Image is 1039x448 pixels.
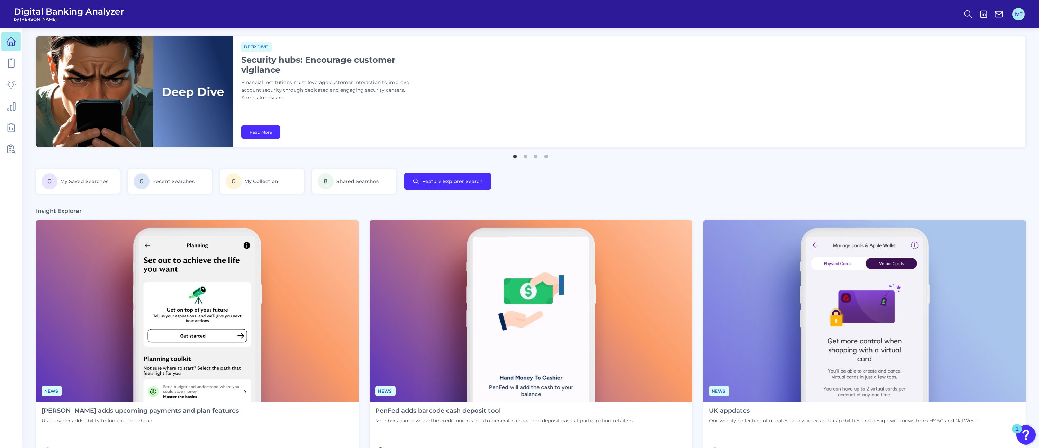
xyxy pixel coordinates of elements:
a: Deep dive [241,43,272,50]
span: My Saved Searches [60,178,108,185]
div: 1 [1015,429,1019,438]
p: Financial institutions must leverage customer interaction to improve account security through ded... [241,79,414,102]
a: 0My Saved Searches [36,169,120,194]
button: 1 [512,151,518,158]
button: 4 [543,151,550,158]
h4: PenFed adds barcode cash deposit tool [375,407,633,415]
a: Read More [241,125,280,139]
img: News - Phone (4).png [36,220,359,402]
span: 0 [42,173,57,189]
span: Shared Searches [336,178,379,185]
button: MT [1012,8,1025,20]
p: Members can now use the credit union’s app to generate a code and deposit cash at participating r... [375,418,633,424]
span: by [PERSON_NAME] [14,17,124,22]
a: 0Recent Searches [128,169,212,194]
span: 0 [226,173,242,189]
p: Our weekly collection of updates across interfaces, capabilities and design with news from HSBC a... [709,418,976,424]
span: Feature Explorer Search [422,179,483,184]
a: News [375,387,396,394]
img: Appdates - Phone (9).png [703,220,1026,402]
a: 8Shared Searches [312,169,396,194]
button: 2 [522,151,529,158]
button: Open Resource Center, 1 new notification [1016,425,1036,445]
a: News [709,387,729,394]
a: News [42,387,62,394]
h1: Security hubs: Encourage customer vigilance [241,55,414,75]
span: 0 [134,173,150,189]
span: Deep dive [241,42,272,52]
button: 3 [532,151,539,158]
span: My Collection [244,178,278,185]
img: News - Phone.png [370,220,692,402]
span: News [709,386,729,396]
button: Feature Explorer Search [404,173,491,190]
p: UK provider adds ability to look further ahead [42,418,239,424]
span: News [375,386,396,396]
span: News [42,386,62,396]
span: 8 [318,173,334,189]
img: bannerImg [36,36,233,147]
h3: Insight Explorer [36,207,82,215]
a: 0My Collection [220,169,304,194]
span: Recent Searches [152,178,195,185]
span: Digital Banking Analyzer [14,6,124,17]
h4: UK appdates [709,407,976,415]
h4: [PERSON_NAME] adds upcoming payments and plan features [42,407,239,415]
